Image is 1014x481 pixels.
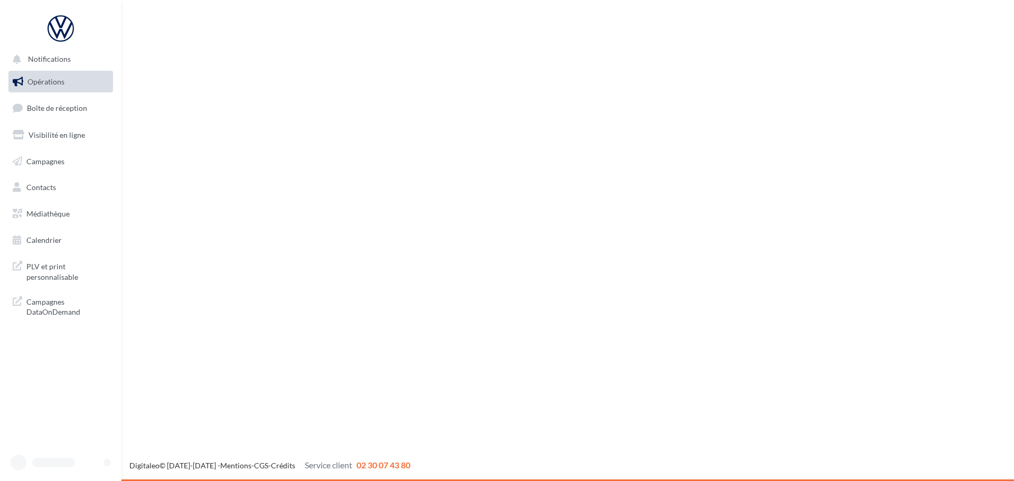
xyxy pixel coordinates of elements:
[28,55,71,64] span: Notifications
[6,290,115,322] a: Campagnes DataOnDemand
[26,156,64,165] span: Campagnes
[29,130,85,139] span: Visibilité en ligne
[6,150,115,173] a: Campagnes
[129,461,159,470] a: Digitaleo
[129,461,410,470] span: © [DATE]-[DATE] - - -
[26,295,109,317] span: Campagnes DataOnDemand
[26,183,56,192] span: Contacts
[27,77,64,86] span: Opérations
[26,209,70,218] span: Médiathèque
[6,97,115,119] a: Boîte de réception
[254,461,268,470] a: CGS
[6,71,115,93] a: Opérations
[305,460,352,470] span: Service client
[26,235,62,244] span: Calendrier
[6,229,115,251] a: Calendrier
[6,255,115,286] a: PLV et print personnalisable
[27,103,87,112] span: Boîte de réception
[356,460,410,470] span: 02 30 07 43 80
[6,203,115,225] a: Médiathèque
[271,461,295,470] a: Crédits
[220,461,251,470] a: Mentions
[26,259,109,282] span: PLV et print personnalisable
[6,124,115,146] a: Visibilité en ligne
[6,176,115,199] a: Contacts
